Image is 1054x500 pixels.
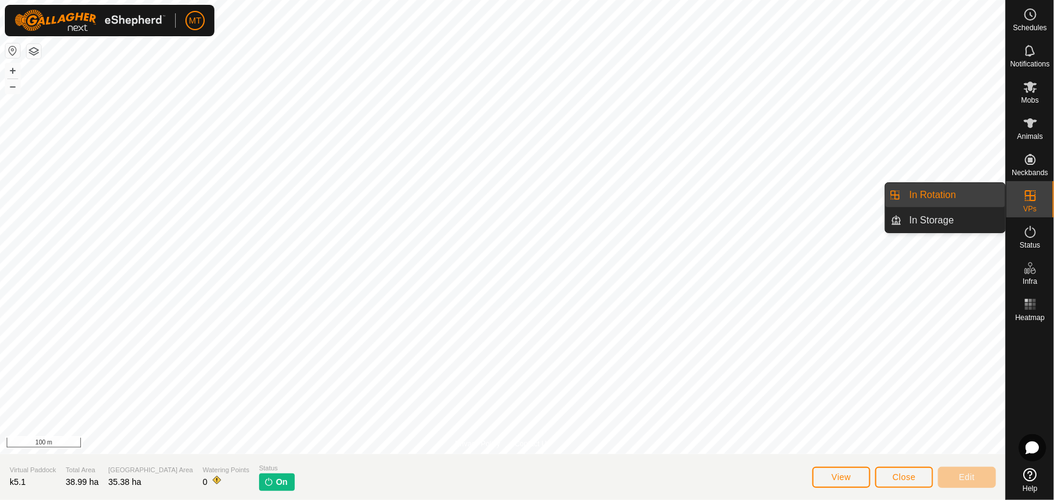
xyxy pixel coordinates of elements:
li: In Storage [885,208,1005,232]
span: [GEOGRAPHIC_DATA] Area [108,465,193,475]
a: Contact Us [515,438,550,449]
button: Reset Map [5,43,20,58]
span: Animals [1017,133,1043,140]
span: Mobs [1021,97,1039,104]
a: In Storage [902,208,1006,232]
img: turn-on [264,477,274,487]
span: View [832,472,851,482]
span: Schedules [1013,24,1047,31]
span: On [276,476,288,489]
span: 0 [203,477,208,487]
span: Infra [1023,278,1037,285]
span: Status [1020,242,1040,249]
a: Help [1006,463,1054,497]
span: Notifications [1011,60,1050,68]
button: + [5,63,20,78]
span: In Storage [910,213,954,228]
span: 35.38 ha [108,477,141,487]
span: Watering Points [203,465,249,475]
button: Close [875,467,933,488]
button: – [5,79,20,94]
li: In Rotation [885,183,1005,207]
span: Close [893,472,916,482]
span: Status [259,463,295,473]
button: Edit [938,467,996,488]
span: Edit [959,472,975,482]
span: Total Area [66,465,99,475]
span: Help [1023,485,1038,492]
span: Virtual Paddock [10,465,56,475]
span: In Rotation [910,188,956,202]
span: Heatmap [1015,314,1045,321]
span: Neckbands [1012,169,1048,176]
span: k5.1 [10,477,25,487]
a: Privacy Policy [455,438,500,449]
span: MT [189,14,201,27]
button: View [812,467,870,488]
img: Gallagher Logo [14,10,165,31]
span: VPs [1023,205,1036,213]
span: 38.99 ha [66,477,99,487]
button: Map Layers [27,44,41,59]
a: In Rotation [902,183,1006,207]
